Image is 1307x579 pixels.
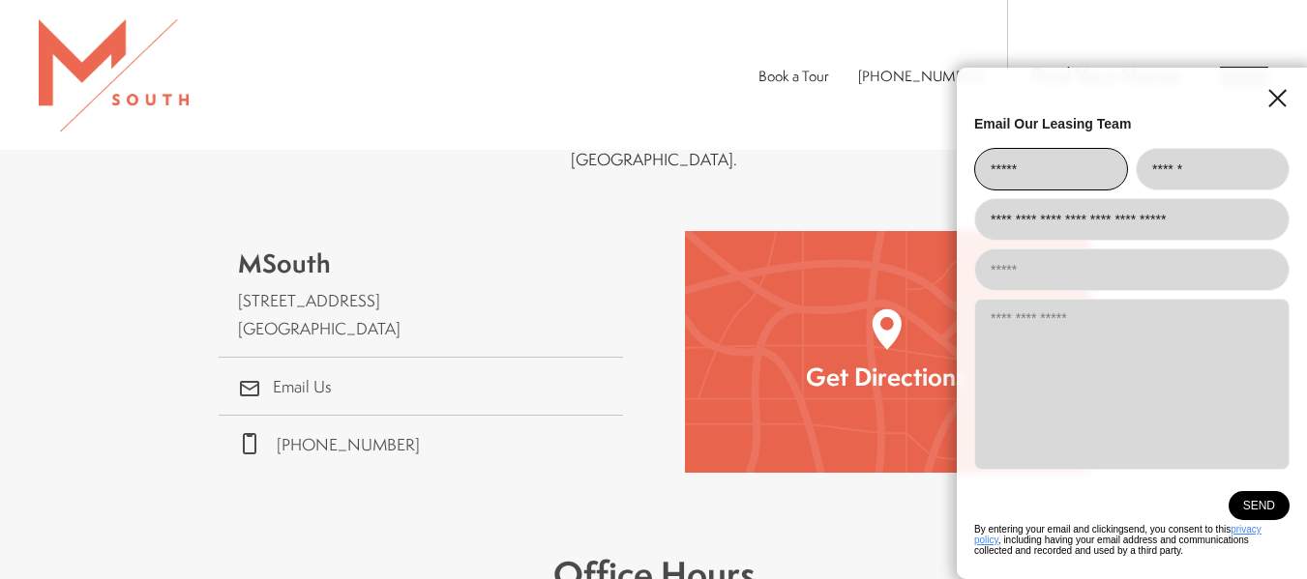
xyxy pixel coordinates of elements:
span: [STREET_ADDRESS] [GEOGRAPHIC_DATA] [238,289,401,339]
a: Find Your Home [1031,60,1179,91]
a: Get Directions to 5110 South Manhattan Avenue Tampa, FL 33611 [219,231,623,358]
p: Get Directions [725,360,1048,394]
span: [PHONE_NUMBER] [858,66,984,86]
a: Call Us at 813-570-8014 [858,66,984,86]
p: MSouth [238,246,604,282]
button: Open Menu [1220,67,1268,84]
a: Email Us [219,358,623,415]
a: Book a Tour [758,66,829,86]
img: Map Pin Icon [872,309,901,350]
span: [PHONE_NUMBER] [277,433,420,455]
a: Call Us at phone: 813-570-8014 [219,416,623,473]
img: MSouth [39,19,189,131]
a: Open Google Maps to Get Directions [685,231,1089,474]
